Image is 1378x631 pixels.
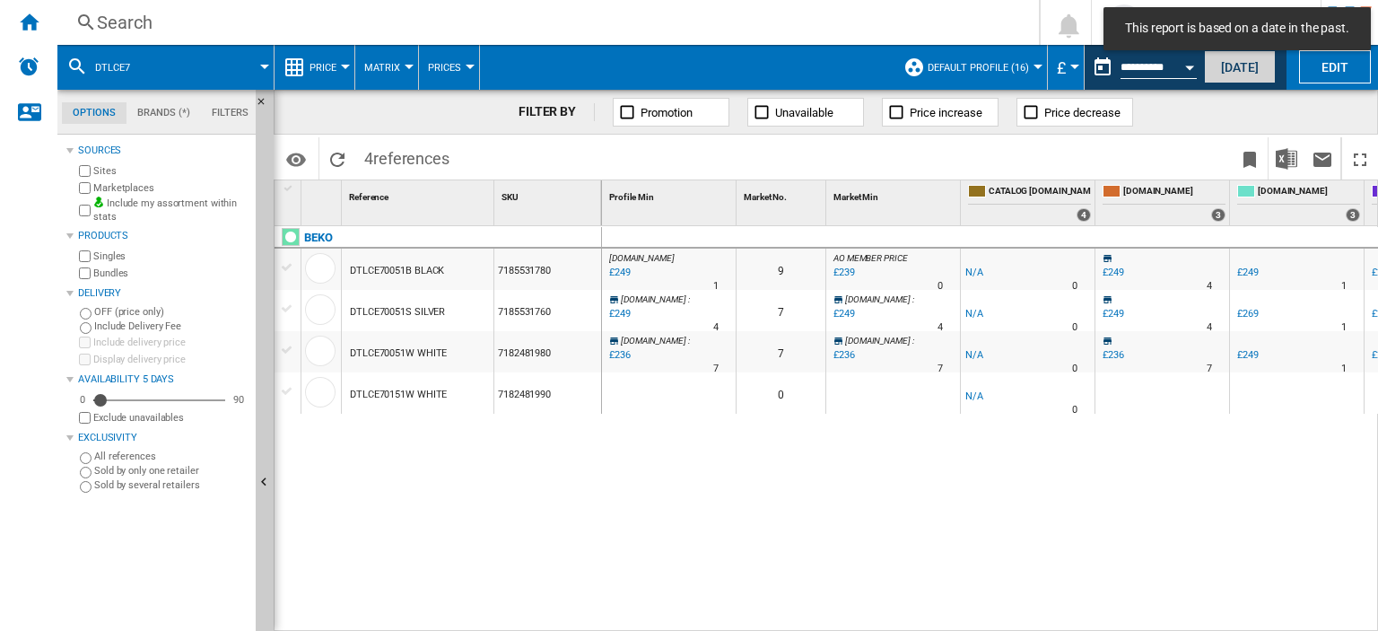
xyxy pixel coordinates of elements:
div: Delivery Time : 0 day [1072,319,1077,337]
div: Profile Min Sort None [606,180,736,208]
label: Bundles [93,267,249,280]
button: Open calendar [1173,48,1206,81]
button: Maximize [1342,137,1378,180]
input: Display delivery price [79,354,91,365]
span: Market No. [744,192,787,202]
label: Include delivery price [93,336,249,349]
div: Delivery Time : 0 day [1072,277,1077,295]
div: Sources [78,144,249,158]
div: Default profile (16) [903,45,1038,90]
span: : [688,336,690,346]
div: Delivery Time : 0 day [1072,360,1077,378]
div: DTLCE70151W WHITE [350,374,447,416]
md-tab-item: Brands (*) [126,102,201,124]
span: This report is based on a date in the past. [1120,20,1355,38]
div: £249 [1234,264,1259,282]
img: alerts-logo.svg [18,56,39,77]
div: Last updated : Thursday, 14 August 2025 23:00 [831,264,855,282]
div: £249 [1100,264,1124,282]
div: [DOMAIN_NAME] 3 offers sold by AO.COM [1234,180,1364,225]
div: N/A [965,305,983,323]
span: [DOMAIN_NAME] [621,336,686,346]
label: Sites [93,164,249,178]
button: [DATE] [1204,50,1276,83]
label: Singles [93,250,249,263]
span: : [688,294,690,304]
div: Exclusivity [78,431,249,445]
div: 90 [229,393,249,407]
span: Profile Min [609,192,654,202]
span: 4 [355,137,458,175]
input: Include Delivery Fee [80,322,92,334]
button: Download in Excel [1269,137,1304,180]
div: dtlce7 [66,45,265,90]
span: Default profile (16) [928,62,1029,74]
div: Last updated : Thursday, 14 August 2025 23:00 [831,305,855,323]
div: Sort None [830,180,960,208]
div: This report is based on a date in the past. [1085,45,1200,90]
label: All references [94,450,249,463]
div: DTLCE70051W WHITE [350,333,447,374]
span: Reference [349,192,388,202]
div: Sort None [606,180,736,208]
span: [DOMAIN_NAME] [1123,185,1225,200]
div: 7185531780 [494,249,601,290]
div: Delivery Time : 0 day [1072,401,1077,419]
div: FILTER BY [519,103,595,121]
input: Include delivery price [79,337,91,348]
span: Prices [428,62,461,74]
div: Sort None [305,180,341,208]
span: : [912,294,914,304]
label: Exclude unavailables [93,411,249,425]
md-tab-item: Options [62,102,126,124]
button: Edit [1299,50,1371,83]
div: Delivery Time : 4 days [1207,319,1212,337]
div: 3 offers sold by AO.COM [1346,208,1360,222]
div: Sort None [498,180,601,208]
div: 0 [737,372,825,414]
div: £249 [1103,267,1124,278]
span: dtlce7 [95,62,130,74]
span: [DOMAIN_NAME] [845,336,911,346]
div: Sort None [345,180,493,208]
div: £249 [1237,349,1259,361]
div: SKU Sort None [498,180,601,208]
label: OFF (price only) [94,305,249,319]
div: Availability 5 Days [78,372,249,387]
div: £249 [1234,346,1259,364]
div: Last updated : Thursday, 14 August 2025 23:00 [606,264,631,282]
div: 7182481980 [494,331,601,372]
input: OFF (price only) [80,308,92,320]
button: dtlce7 [95,45,148,90]
div: £249 [1237,267,1259,278]
div: CATALOG [DOMAIN_NAME] 4 offers sold by CATALOG BEKO.UK [964,180,1095,225]
label: Include my assortment within stats [93,197,249,224]
div: Delivery [78,286,249,301]
button: Prices [428,45,470,90]
div: Last updated : Thursday, 14 August 2025 23:00 [831,346,855,364]
span: [DOMAIN_NAME] [621,294,686,304]
div: 7182481990 [494,372,601,414]
div: £249 [1100,305,1124,323]
button: Price increase [882,98,999,127]
label: Sold by several retailers [94,478,249,492]
div: Search [97,10,992,35]
div: Delivery Time : 1 day [1341,360,1347,378]
label: Include Delivery Fee [94,320,249,333]
button: Price decrease [1016,98,1133,127]
button: Reload [319,137,355,180]
img: mysite-bg-18x18.png [93,197,104,207]
md-menu: Currency [1048,45,1085,90]
span: Matrix [364,62,400,74]
img: excel-24x24.png [1276,148,1297,170]
div: 7 [737,290,825,331]
input: Display delivery price [79,412,91,424]
md-slider: Availability [93,391,225,409]
div: Delivery Time : 0 day [938,277,943,295]
button: Send this report by email [1304,137,1340,180]
span: references [373,149,449,168]
div: Delivery Time : 4 days [713,319,719,337]
input: Marketplaces [79,182,91,194]
div: 3 offers sold by AMAZON.CO.UK [1211,208,1225,222]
